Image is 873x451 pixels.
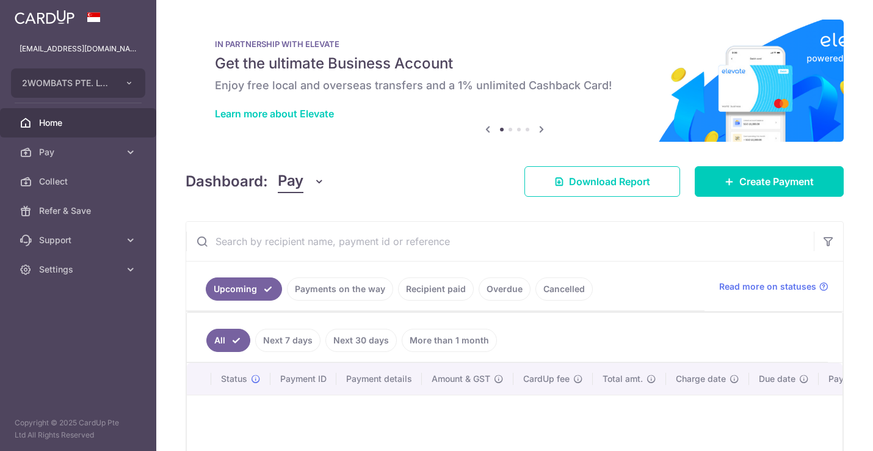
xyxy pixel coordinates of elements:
a: Next 7 days [255,329,321,352]
span: Support [39,234,120,246]
span: Amount & GST [432,373,490,385]
a: Upcoming [206,277,282,301]
a: Create Payment [695,166,844,197]
img: CardUp [15,10,74,24]
span: Total amt. [603,373,643,385]
span: Charge date [676,373,726,385]
th: Payment details [336,363,422,395]
span: Status [221,373,247,385]
span: Download Report [569,174,650,189]
h6: Enjoy free local and overseas transfers and a 1% unlimited Cashback Card! [215,78,814,93]
a: Download Report [524,166,680,197]
span: Due date [759,373,795,385]
span: 2WOMBATS PTE. LTD. [22,77,112,89]
th: Payment ID [270,363,336,395]
span: Read more on statuses [719,280,816,293]
a: Overdue [479,277,531,301]
span: Pay [39,146,120,158]
span: Collect [39,175,120,188]
input: Search by recipient name, payment id or reference [186,222,814,261]
a: All [206,329,250,352]
span: Refer & Save [39,205,120,217]
p: [EMAIL_ADDRESS][DOMAIN_NAME] [20,43,137,55]
a: Learn more about Elevate [215,108,334,120]
span: Pay [278,170,303,193]
a: Cancelled [535,277,593,301]
a: Next 30 days [325,329,397,352]
h5: Get the ultimate Business Account [215,54,814,73]
h4: Dashboard: [186,170,268,193]
span: Home [39,117,120,129]
a: Recipient paid [398,277,474,301]
button: 2WOMBATS PTE. LTD. [11,68,145,98]
span: CardUp fee [523,373,570,385]
button: Pay [278,170,325,193]
a: Read more on statuses [719,280,828,293]
p: IN PARTNERSHIP WITH ELEVATE [215,39,814,49]
img: Renovation banner [186,20,844,142]
a: More than 1 month [402,329,497,352]
span: Create Payment [739,174,814,189]
span: Settings [39,263,120,276]
a: Payments on the way [287,277,393,301]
